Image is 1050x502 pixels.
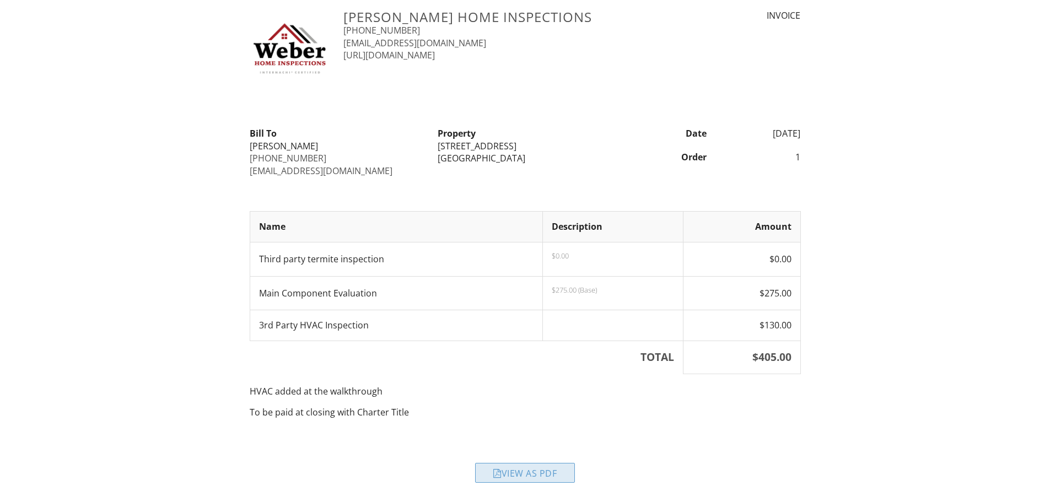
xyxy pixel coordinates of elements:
[250,9,331,90] img: weber-logo.jpg
[552,251,674,260] p: $0.00
[619,151,713,163] div: Order
[713,127,807,139] div: [DATE]
[250,165,392,177] a: [EMAIL_ADDRESS][DOMAIN_NAME]
[250,152,326,164] a: [PHONE_NUMBER]
[683,310,800,341] td: $130.00
[250,212,542,242] th: Name
[475,470,575,482] a: View as PDF
[250,276,542,310] td: Main Component Evaluation
[475,463,575,483] div: View as PDF
[713,151,807,163] div: 1
[552,285,674,294] p: $275.00 (Base)
[438,140,612,152] div: [STREET_ADDRESS]
[619,127,713,139] div: Date
[672,9,800,21] div: INVOICE
[438,152,612,164] div: [GEOGRAPHIC_DATA]
[542,212,683,242] th: Description
[250,140,424,152] div: [PERSON_NAME]
[250,385,801,397] p: HVAC added at the walkthrough
[250,310,542,341] td: 3rd Party HVAC Inspection
[343,37,486,49] a: [EMAIL_ADDRESS][DOMAIN_NAME]
[683,276,800,310] td: $275.00
[250,406,801,418] p: To be paid at closing with Charter Title
[683,242,800,276] td: $0.00
[683,212,800,242] th: Amount
[343,9,659,24] h3: [PERSON_NAME] Home Inspections
[250,127,277,139] strong: Bill To
[250,341,683,374] th: TOTAL
[343,24,420,36] a: [PHONE_NUMBER]
[683,341,800,374] th: $405.00
[343,49,435,61] a: [URL][DOMAIN_NAME]
[438,127,476,139] strong: Property
[250,242,542,276] td: Third party termite inspection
